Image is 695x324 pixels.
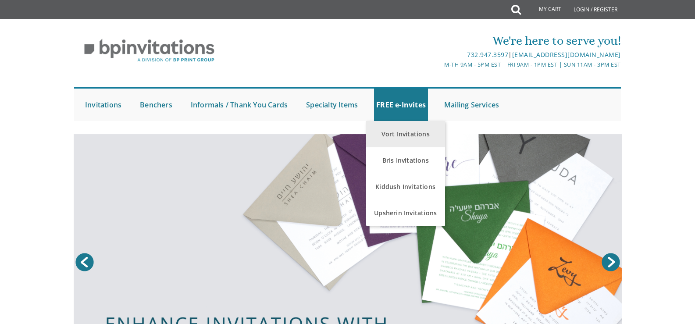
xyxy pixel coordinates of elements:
[189,89,290,121] a: Informals / Thank You Cards
[600,251,622,273] a: Next
[442,89,501,121] a: Mailing Services
[520,1,567,18] a: My Cart
[366,121,445,147] a: Vort Invitations
[304,89,360,121] a: Specialty Items
[257,50,621,60] div: |
[257,60,621,69] div: M-Th 9am - 5pm EST | Fri 9am - 1pm EST | Sun 11am - 3pm EST
[512,50,621,59] a: [EMAIL_ADDRESS][DOMAIN_NAME]
[138,89,175,121] a: Benchers
[74,251,96,273] a: Prev
[467,50,508,59] a: 732.947.3597
[74,32,225,69] img: BP Invitation Loft
[366,147,445,174] a: Bris Invitations
[257,32,621,50] div: We're here to serve you!
[366,174,445,200] a: Kiddush Invitations
[374,89,428,121] a: FREE e-Invites
[83,89,124,121] a: Invitations
[366,200,445,226] a: Upsherin Invitations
